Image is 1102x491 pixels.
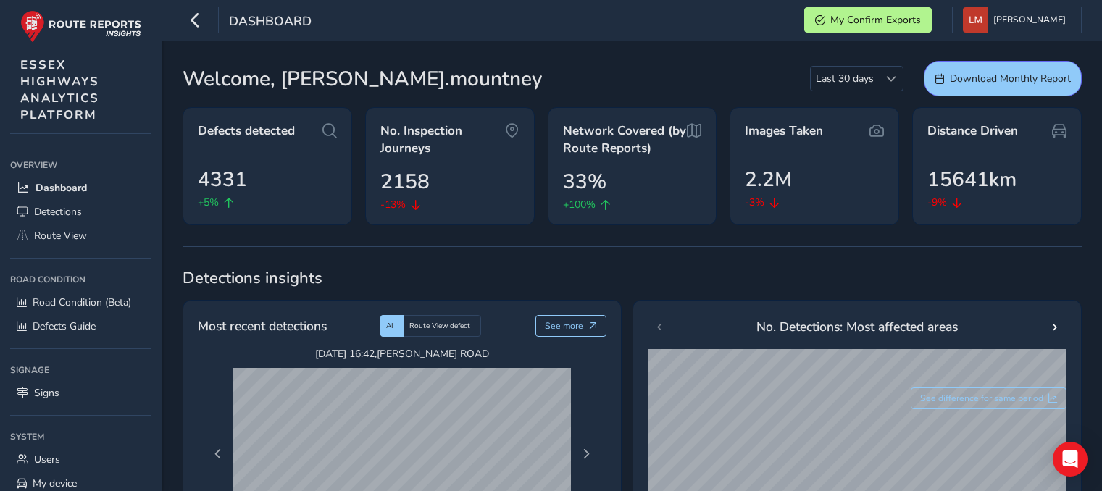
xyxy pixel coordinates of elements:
span: Detections insights [183,267,1082,289]
span: Defects Guide [33,319,96,333]
img: diamond-layout [963,7,988,33]
span: Route View defect [409,321,470,331]
a: Detections [10,200,151,224]
a: Defects Guide [10,314,151,338]
span: Welcome, [PERSON_NAME].mountney [183,64,543,94]
span: Defects detected [198,122,295,140]
div: AI [380,315,404,337]
span: 2.2M [745,164,792,195]
span: Dashboard [229,12,312,33]
button: [PERSON_NAME] [963,7,1071,33]
img: rr logo [20,10,141,43]
span: +5% [198,195,219,210]
div: Overview [10,154,151,176]
span: No. Detections: Most affected areas [756,317,958,336]
span: Dashboard [36,181,87,195]
span: Download Monthly Report [950,72,1071,85]
span: No. Inspection Journeys [380,122,505,156]
a: Users [10,448,151,471]
span: Detections [34,205,82,219]
span: Network Covered (by Route Reports) [563,122,688,156]
span: -13% [380,197,406,212]
span: 2158 [380,167,430,197]
span: 33% [563,167,606,197]
span: My device [33,477,77,490]
span: Last 30 days [811,67,879,91]
span: [DATE] 16:42 , [PERSON_NAME] ROAD [233,347,571,361]
div: System [10,426,151,448]
a: Dashboard [10,176,151,200]
a: Signs [10,381,151,405]
span: AI [386,321,393,331]
span: Road Condition (Beta) [33,295,131,309]
button: Download Monthly Report [924,61,1082,96]
div: Route View defect [404,315,481,337]
button: Next Page [576,444,596,464]
span: Distance Driven [927,122,1018,140]
button: My Confirm Exports [804,7,932,33]
div: Road Condition [10,269,151,290]
span: 4331 [198,164,247,195]
div: Open Intercom Messenger [1053,442,1088,477]
button: Previous Page [208,444,228,464]
button: See more [535,315,607,337]
span: Route View [34,229,87,243]
a: Road Condition (Beta) [10,290,151,314]
button: See difference for same period [911,387,1067,409]
span: -9% [927,195,947,210]
span: ESSEX HIGHWAYS ANALYTICS PLATFORM [20,56,99,123]
span: Signs [34,386,59,400]
span: +100% [563,197,596,212]
div: Signage [10,359,151,381]
span: Most recent detections [198,316,327,335]
span: Images Taken [745,122,823,140]
span: See difference for same period [920,393,1043,404]
span: -3% [745,195,764,210]
span: See more [545,320,583,332]
span: Users [34,453,60,466]
span: My Confirm Exports [830,13,921,27]
span: 15641km [927,164,1017,195]
span: [PERSON_NAME] [993,7,1066,33]
a: Route View [10,224,151,248]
